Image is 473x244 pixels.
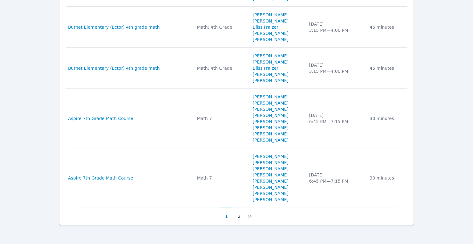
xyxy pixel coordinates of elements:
a: [PERSON_NAME] [253,18,289,24]
a: [PERSON_NAME] [253,53,289,59]
button: 2 [233,208,245,219]
a: [PERSON_NAME] [253,172,289,178]
a: [PERSON_NAME] [253,36,289,43]
a: [PERSON_NAME] [253,184,289,190]
div: 30 minutes [370,175,404,181]
tr: Burnet Elementary (Ector) 4th grade mathMath: 4th Grade[PERSON_NAME][PERSON_NAME]Bliss Fraizer[PE... [66,7,407,48]
div: 45 minutes [370,24,404,30]
a: [PERSON_NAME] [253,190,289,196]
a: [PERSON_NAME] [253,166,289,172]
div: [DATE] 3:15 PM — 4:00 PM [309,21,362,33]
a: [PERSON_NAME] [253,112,289,118]
a: [PERSON_NAME] [253,94,289,100]
a: Bliss Fraizer [253,65,278,71]
a: [PERSON_NAME] [253,77,289,84]
button: 1 [220,208,233,219]
div: 45 minutes [370,65,404,71]
div: Math 7 [197,175,245,181]
a: [PERSON_NAME] [253,59,289,65]
a: [PERSON_NAME] [253,159,289,166]
div: [DATE] 3:15 PM — 4:00 PM [309,62,362,74]
a: [PERSON_NAME] [253,106,289,112]
div: Math 7 [197,115,245,122]
a: [PERSON_NAME] [253,125,289,131]
a: [PERSON_NAME] [253,131,289,137]
a: [PERSON_NAME] [253,71,289,77]
a: [PERSON_NAME] [253,12,289,18]
div: Math: 4th Grade [197,24,245,30]
div: [DATE] 6:45 PM — 7:15 PM [309,172,362,184]
a: Bliss Fraizer [253,24,278,30]
a: [PERSON_NAME] [253,137,289,143]
tr: Aspire 7th Grade Math CourseMath 7[PERSON_NAME][PERSON_NAME][PERSON_NAME][PERSON_NAME][PERSON_NAM... [66,89,407,148]
div: 30 minutes [370,115,404,122]
a: Burnet Elementary (Ector) 4th grade math [68,24,160,30]
a: [PERSON_NAME] [253,30,289,36]
a: Burnet Elementary (Ector) 4th grade math [68,65,160,71]
a: [PERSON_NAME] [253,118,289,125]
a: [PERSON_NAME] [253,196,289,203]
tr: Aspire 7th Grade Math CourseMath 7[PERSON_NAME][PERSON_NAME][PERSON_NAME][PERSON_NAME][PERSON_NAM... [66,148,407,208]
div: Math: 4th Grade [197,65,245,71]
a: [PERSON_NAME] [253,100,289,106]
a: Aspire 7th Grade Math Course [68,175,133,181]
a: Aspire 7th Grade Math Course [68,115,133,122]
div: [DATE] 6:45 PM — 7:15 PM [309,112,362,125]
a: [PERSON_NAME] [253,178,289,184]
tr: Burnet Elementary (Ector) 4th grade mathMath: 4th Grade[PERSON_NAME][PERSON_NAME]Bliss Fraizer[PE... [66,48,407,89]
a: [PERSON_NAME] [253,153,289,159]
